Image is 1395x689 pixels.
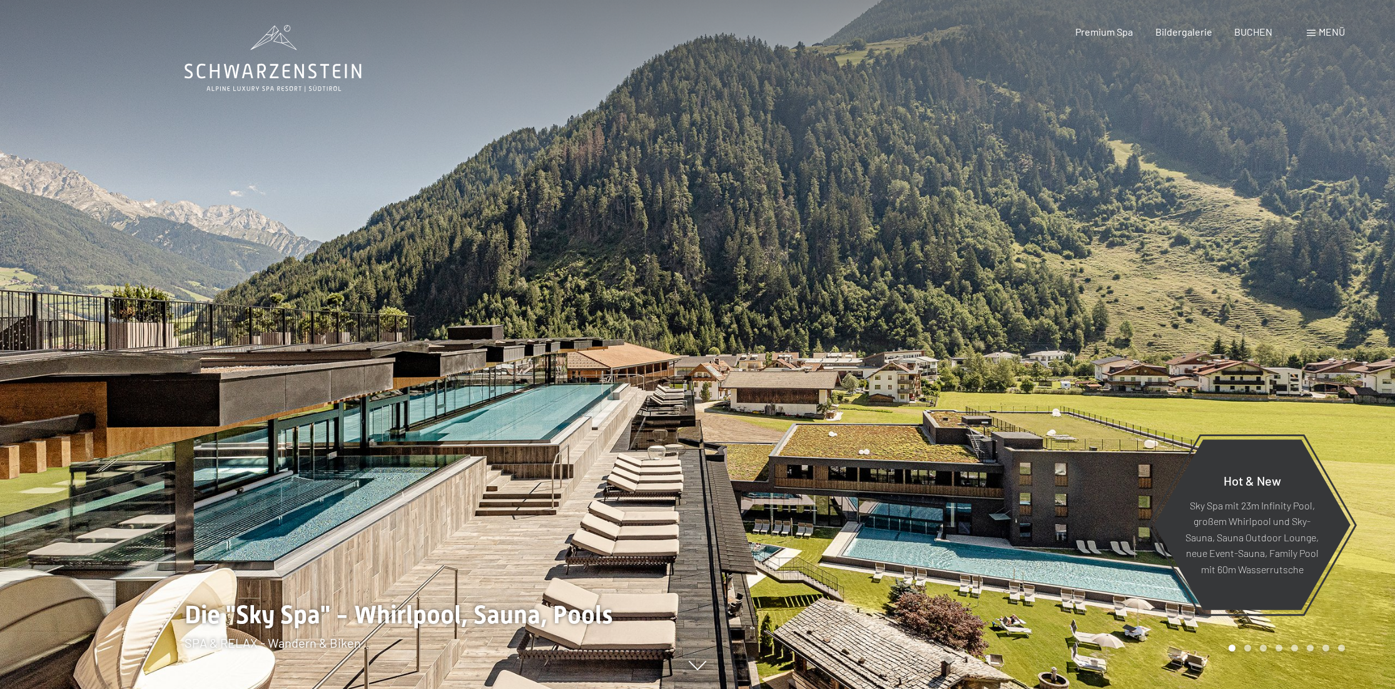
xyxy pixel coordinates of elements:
[1291,645,1298,651] div: Carousel Page 5
[1319,26,1345,38] span: Menü
[1338,645,1345,651] div: Carousel Page 8
[1075,26,1133,38] a: Premium Spa
[1260,645,1267,651] div: Carousel Page 3
[1153,439,1351,611] a: Hot & New Sky Spa mit 23m Infinity Pool, großem Whirlpool und Sky-Sauna, Sauna Outdoor Lounge, ne...
[1322,645,1329,651] div: Carousel Page 7
[1276,645,1282,651] div: Carousel Page 4
[1224,472,1281,487] span: Hot & New
[1155,26,1212,38] a: Bildergalerie
[1224,645,1345,651] div: Carousel Pagination
[1234,26,1272,38] a: BUCHEN
[1184,497,1320,577] p: Sky Spa mit 23m Infinity Pool, großem Whirlpool und Sky-Sauna, Sauna Outdoor Lounge, neue Event-S...
[1229,645,1235,651] div: Carousel Page 1 (Current Slide)
[1244,645,1251,651] div: Carousel Page 2
[1307,645,1314,651] div: Carousel Page 6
